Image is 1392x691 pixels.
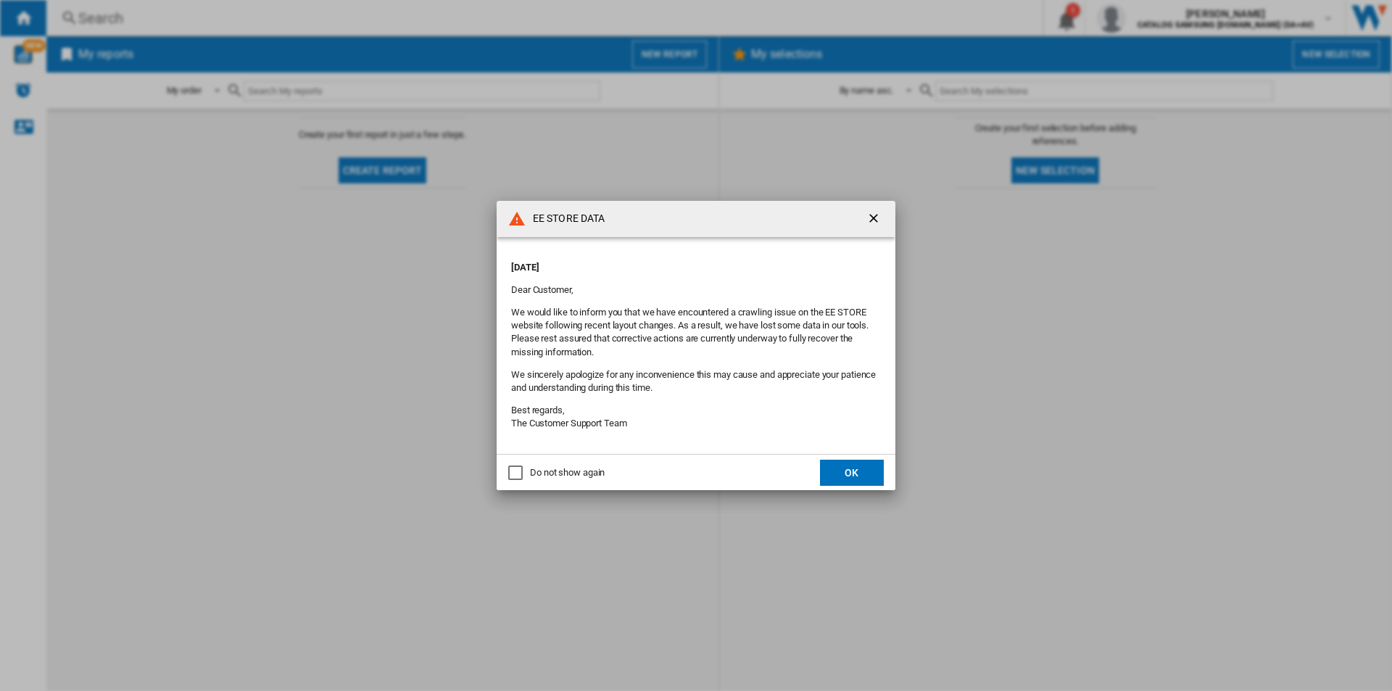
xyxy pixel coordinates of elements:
p: We would like to inform you that we have encountered a crawling issue on the EE STORE website fol... [511,306,881,359]
p: Best regards, The Customer Support Team [511,404,881,430]
button: getI18NText('BUTTONS.CLOSE_DIALOG') [861,204,890,233]
p: Dear Customer, [511,284,881,297]
md-checkbox: Do not show again [508,466,605,480]
strong: [DATE] [511,262,539,273]
ng-md-icon: getI18NText('BUTTONS.CLOSE_DIALOG') [866,211,884,228]
h4: EE STORE DATA [526,212,605,226]
button: OK [820,460,884,486]
div: Do not show again [530,466,605,479]
p: We sincerely apologize for any inconvenience this may cause and appreciate your patience and unde... [511,368,881,394]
